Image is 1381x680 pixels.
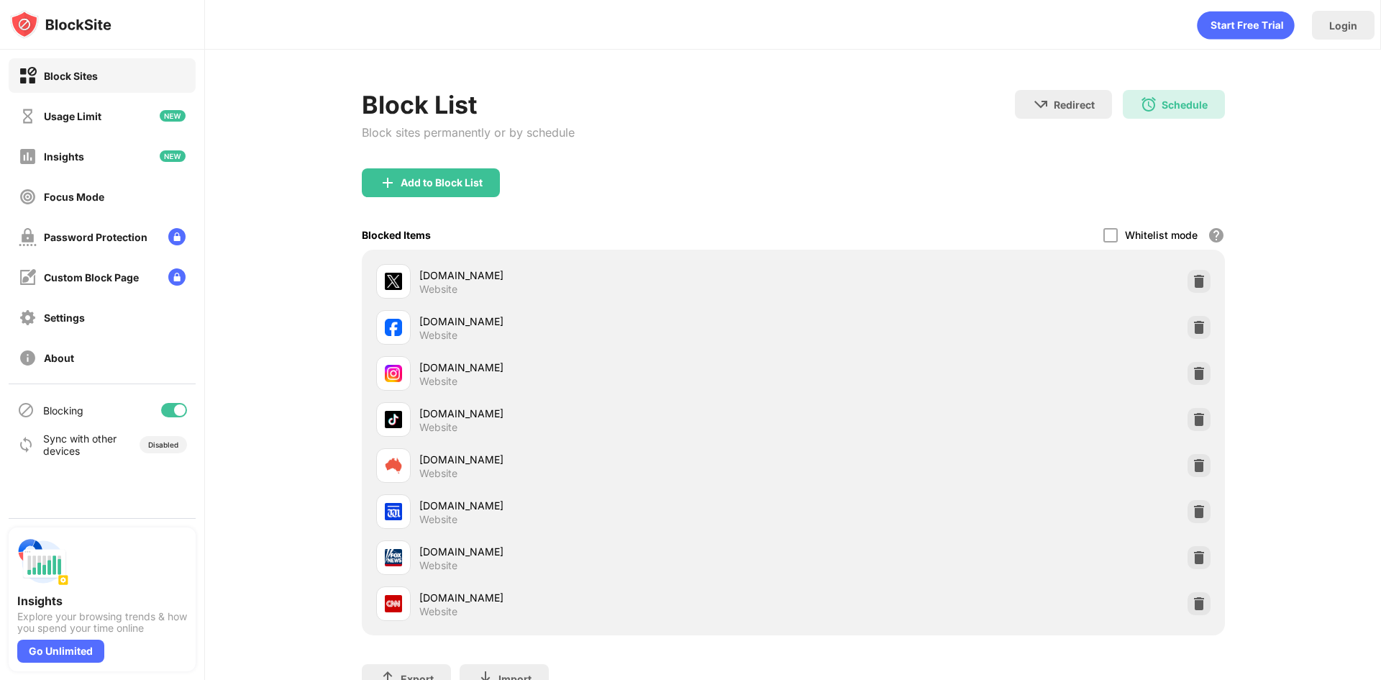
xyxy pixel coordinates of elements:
[44,271,139,284] div: Custom Block Page
[19,349,37,367] img: about-off.svg
[385,365,402,382] img: favicons
[1197,11,1295,40] div: animation
[419,329,457,342] div: Website
[160,110,186,122] img: new-icon.svg
[17,436,35,453] img: sync-icon.svg
[419,406,793,421] div: [DOMAIN_NAME]
[160,150,186,162] img: new-icon.svg
[1329,19,1357,32] div: Login
[419,498,793,513] div: [DOMAIN_NAME]
[168,228,186,245] img: lock-menu.svg
[168,268,186,286] img: lock-menu.svg
[419,268,793,283] div: [DOMAIN_NAME]
[1125,229,1198,241] div: Whitelist mode
[362,125,575,140] div: Block sites permanently or by schedule
[19,148,37,166] img: insights-off.svg
[19,268,37,286] img: customize-block-page-off.svg
[43,404,83,417] div: Blocking
[385,411,402,428] img: favicons
[44,191,104,203] div: Focus Mode
[385,503,402,520] img: favicons
[17,402,35,419] img: blocking-icon.svg
[44,150,84,163] div: Insights
[17,611,187,634] div: Explore your browsing trends & how you spend your time online
[17,594,187,608] div: Insights
[419,590,793,605] div: [DOMAIN_NAME]
[17,640,104,663] div: Go Unlimited
[419,283,457,296] div: Website
[385,457,402,474] img: favicons
[19,309,37,327] img: settings-off.svg
[43,432,117,457] div: Sync with other devices
[419,421,457,434] div: Website
[44,110,101,122] div: Usage Limit
[419,360,793,375] div: [DOMAIN_NAME]
[419,314,793,329] div: [DOMAIN_NAME]
[44,352,74,364] div: About
[44,312,85,324] div: Settings
[10,10,111,39] img: logo-blocksite.svg
[419,605,457,618] div: Website
[419,375,457,388] div: Website
[148,440,178,449] div: Disabled
[419,467,457,480] div: Website
[401,177,483,189] div: Add to Block List
[385,549,402,566] img: favicons
[362,90,575,119] div: Block List
[419,513,457,526] div: Website
[385,273,402,290] img: favicons
[19,228,37,246] img: password-protection-off.svg
[44,231,147,243] div: Password Protection
[419,559,457,572] div: Website
[19,107,37,125] img: time-usage-off.svg
[362,229,431,241] div: Blocked Items
[419,452,793,467] div: [DOMAIN_NAME]
[44,70,98,82] div: Block Sites
[419,544,793,559] div: [DOMAIN_NAME]
[385,595,402,612] img: favicons
[19,188,37,206] img: focus-off.svg
[19,67,37,85] img: block-on.svg
[1162,99,1208,111] div: Schedule
[1054,99,1095,111] div: Redirect
[385,319,402,336] img: favicons
[17,536,69,588] img: push-insights.svg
